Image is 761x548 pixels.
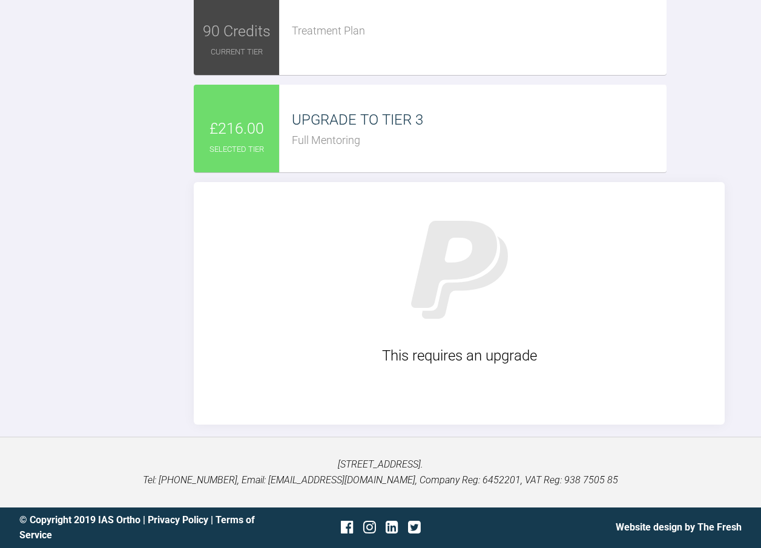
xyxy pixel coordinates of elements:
div: Treatment Plan [292,22,667,40]
a: Privacy Policy [148,514,208,526]
div: © Copyright 2019 IAS Ortho | | [19,512,260,543]
a: Website design by The Fresh [616,521,742,533]
iframe: PayPal [369,379,550,470]
img: paypalGray.1c9ba6dc.svg [390,200,529,339]
span: £216.00 [209,117,264,141]
p: [STREET_ADDRESS]. Tel: [PHONE_NUMBER], Email: [EMAIL_ADDRESS][DOMAIN_NAME], Company Reg: 6452201,... [19,457,742,488]
span: 90 Credits [203,19,271,44]
div: Full Mentoring [292,132,667,149]
div: This requires an upgrade [212,344,707,367]
span: UPGRADE TO TIER 3 [292,111,423,128]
